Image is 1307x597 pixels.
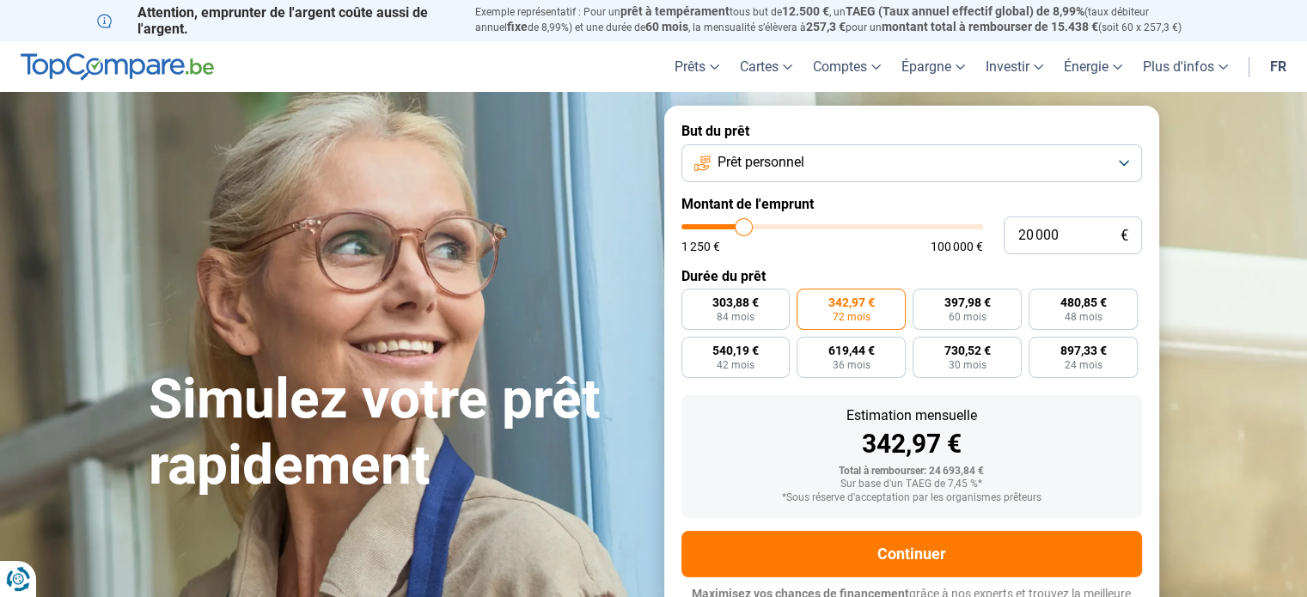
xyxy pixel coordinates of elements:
span: 24 mois [1065,360,1102,370]
a: Plus d'infos [1133,41,1238,92]
span: 619,44 € [828,344,875,356]
span: € [1121,228,1128,243]
span: 1 250 € [681,241,720,253]
span: 60 mois [645,20,688,34]
div: Sur base d'un TAEG de 7,45 %* [695,478,1128,490]
label: But du prêt [681,123,1142,139]
span: 42 mois [717,360,754,370]
span: 48 mois [1065,312,1102,322]
div: Total à rembourser: 24 693,84 € [695,466,1128,478]
a: Investir [975,41,1054,92]
span: 730,52 € [944,344,991,356]
a: Comptes [803,41,891,92]
span: 540,19 € [712,344,759,356]
span: 72 mois [833,312,870,322]
span: montant total à rembourser de 15.438 € [882,20,1098,34]
label: Durée du prêt [681,268,1142,284]
div: *Sous réserve d'acceptation par les organismes prêteurs [695,492,1128,504]
span: 897,33 € [1060,344,1107,356]
a: Énergie [1054,41,1133,92]
a: fr [1260,41,1297,92]
span: 30 mois [949,360,986,370]
span: 12.500 € [782,4,829,18]
span: prêt à tempérament [620,4,730,18]
span: Prêt personnel [718,153,804,172]
span: TAEG (Taux annuel effectif global) de 8,99% [846,4,1084,18]
span: 480,85 € [1060,296,1107,308]
span: 342,97 € [828,296,875,308]
p: Exemple représentatif : Pour un tous but de , un (taux débiteur annuel de 8,99%) et une durée de ... [475,4,1211,35]
span: 397,98 € [944,296,991,308]
span: fixe [507,20,528,34]
div: Estimation mensuelle [695,409,1128,423]
span: 60 mois [949,312,986,322]
div: 342,97 € [695,431,1128,457]
a: Prêts [664,41,730,92]
a: Cartes [730,41,803,92]
button: Continuer [681,531,1142,577]
p: Attention, emprunter de l'argent coûte aussi de l'argent. [97,4,455,37]
h1: Simulez votre prêt rapidement [149,367,644,499]
span: 100 000 € [931,241,983,253]
label: Montant de l'emprunt [681,196,1142,212]
img: TopCompare [21,53,214,81]
span: 303,88 € [712,296,759,308]
span: 257,3 € [806,20,846,34]
a: Épargne [891,41,975,92]
span: 84 mois [717,312,754,322]
button: Prêt personnel [681,144,1142,182]
span: 36 mois [833,360,870,370]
